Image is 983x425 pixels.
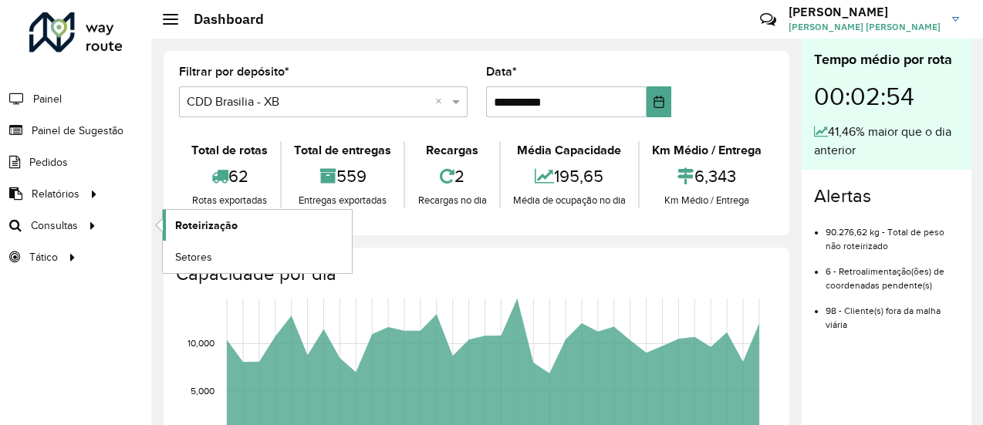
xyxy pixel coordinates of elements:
[178,11,264,28] h2: Dashboard
[32,123,123,139] span: Painel de Sugestão
[814,49,959,70] div: Tempo médio por rota
[409,141,495,160] div: Recargas
[435,93,448,111] span: Clear all
[179,62,289,81] label: Filtrar por depósito
[31,218,78,234] span: Consultas
[826,214,959,253] li: 90.276,62 kg - Total de peso não roteirizado
[505,160,634,193] div: 195,65
[183,141,276,160] div: Total de rotas
[163,210,352,241] a: Roteirização
[826,292,959,332] li: 98 - Cliente(s) fora da malha viária
[191,386,215,396] text: 5,000
[29,249,58,265] span: Tático
[33,91,62,107] span: Painel
[285,160,400,193] div: 559
[789,5,941,19] h3: [PERSON_NAME]
[505,193,634,208] div: Média de ocupação no dia
[409,160,495,193] div: 2
[176,263,774,285] h4: Capacidade por dia
[183,160,276,193] div: 62
[826,253,959,292] li: 6 - Retroalimentação(ões) de coordenadas pendente(s)
[789,20,941,34] span: [PERSON_NAME] [PERSON_NAME]
[505,141,634,160] div: Média Capacidade
[175,249,212,265] span: Setores
[486,62,517,81] label: Data
[644,160,770,193] div: 6,343
[409,193,495,208] div: Recargas no dia
[285,193,400,208] div: Entregas exportadas
[644,141,770,160] div: Km Médio / Entrega
[752,3,785,36] a: Contato Rápido
[32,186,79,202] span: Relatórios
[814,185,959,207] h4: Alertas
[29,154,68,170] span: Pedidos
[175,218,238,234] span: Roteirização
[187,339,215,349] text: 10,000
[814,70,959,123] div: 00:02:54
[647,86,671,117] button: Choose Date
[644,193,770,208] div: Km Médio / Entrega
[814,123,959,160] div: 41,46% maior que o dia anterior
[183,193,276,208] div: Rotas exportadas
[163,241,352,272] a: Setores
[285,141,400,160] div: Total de entregas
